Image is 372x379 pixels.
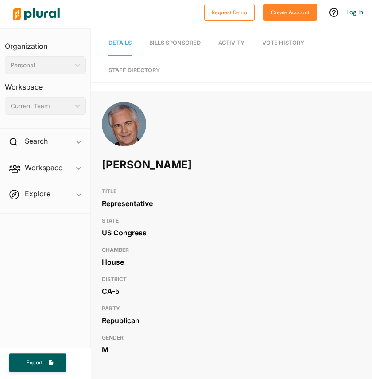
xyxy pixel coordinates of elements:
h3: DISTRICT [102,274,361,285]
button: Create Account [263,4,317,21]
a: Log In [346,8,363,16]
a: Request Demo [204,7,255,16]
h2: Search [25,136,48,146]
h3: TITLE [102,186,361,197]
div: Current Team [11,102,71,111]
span: Export [20,359,49,367]
span: Details [108,39,132,46]
h3: STATE [102,215,361,226]
div: Republican [102,314,361,327]
h3: PARTY [102,303,361,314]
a: Create Account [263,7,317,16]
h1: [PERSON_NAME] [102,152,257,178]
h3: Workspace [5,74,86,94]
div: House [102,255,361,269]
h3: CHAMBER [102,245,361,255]
a: Details [108,31,132,56]
h3: GENDER [102,332,361,343]
h3: Organization [5,33,86,53]
div: Representative [102,197,361,210]
button: Request Demo [204,4,255,21]
div: Personal [11,61,71,70]
a: Activity [218,31,244,56]
div: M [102,343,361,356]
img: Headshot of Tom McClintock [102,102,146,156]
span: Bills Sponsored [149,39,201,46]
span: Vote History [262,39,304,46]
button: Export [9,353,66,372]
div: CA-5 [102,285,361,298]
a: Staff Directory [108,58,160,82]
div: US Congress [102,226,361,239]
a: Vote History [262,31,304,56]
a: Bills Sponsored [149,31,201,56]
span: Activity [218,39,244,46]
